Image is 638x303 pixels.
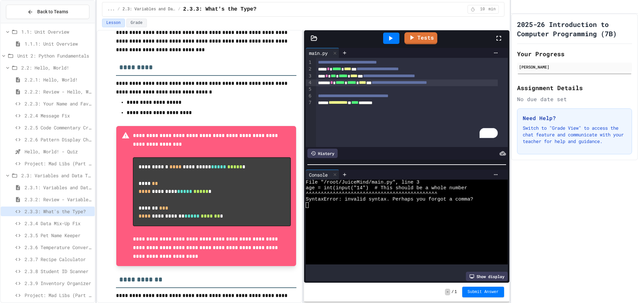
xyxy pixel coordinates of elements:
[468,289,499,295] span: Submit Answer
[306,185,467,191] span: age = int(input("14") # This should be a whole number
[37,8,68,15] span: Back to Teams
[488,7,496,12] span: min
[102,19,125,27] button: Lesson
[519,64,630,70] div: [PERSON_NAME]
[25,280,92,287] span: 2.3.9 Inventory Organizer
[25,136,92,143] span: 2.2.6 Pattern Display Challenge
[25,244,92,251] span: 2.3.6 Temperature Converter
[306,191,437,197] span: ^^^^^^^^^^^^^^^^^^^^^^^^^^^^^^^^^^^^^^^^^^^^
[25,160,92,167] span: Project: Mad Libs (Part 1)
[517,95,632,103] div: No due date set
[307,149,338,158] div: History
[517,20,632,38] h1: 2025-26 Introduction to Computer Programming (7B)
[306,59,312,66] div: 1
[25,232,92,239] span: 2.3.5 Pet Name Keeper
[123,7,175,12] span: 2.3: Variables and Data Types
[477,7,488,12] span: 10
[25,184,92,191] span: 2.3.1: Variables and Data Types
[306,86,312,93] div: 5
[306,99,312,106] div: 7
[517,49,632,59] h2: Your Progress
[25,100,92,107] span: 2.2.3: Your Name and Favorite Movie
[306,79,312,86] div: 4
[25,220,92,227] span: 2.3.4 Data Mix-Up Fix
[455,289,457,295] span: 1
[316,58,508,147] div: To enrich screen reader interactions, please activate Accessibility in Grammarly extension settings
[178,7,180,12] span: /
[25,148,92,155] span: Hello, World! - Quiz
[108,7,115,12] span: ...
[306,170,339,180] div: Console
[452,289,454,295] span: /
[25,196,92,203] span: 2.3.2: Review - Variables and Data Types
[25,88,92,95] span: 2.2.2: Review - Hello, World!
[25,112,92,119] span: 2.2.4 Message Fix
[404,32,437,44] a: Tests
[21,172,92,179] span: 2.3: Variables and Data Types
[25,292,92,299] span: Project: Mad Libs (Part 2)
[306,66,312,73] div: 2
[17,52,92,59] span: Unit 2: Python Fundamentals
[25,208,92,215] span: 2.3.3: What's the Type?
[306,197,473,202] span: SyntaxError: invalid syntax. Perhaps you forgot a comma?
[466,272,508,281] div: Show display
[21,64,92,71] span: 2.2: Hello, World!
[306,93,312,99] div: 6
[445,289,450,295] span: -
[523,114,626,122] h3: Need Help?
[25,268,92,275] span: 2.3.8 Student ID Scanner
[25,256,92,263] span: 2.3.7 Recipe Calculator
[306,50,331,57] div: main.py
[6,5,89,19] button: Back to Teams
[183,5,257,13] span: 2.3.3: What's the Type?
[517,83,632,92] h2: Assignment Details
[126,19,147,27] button: Grade
[306,171,331,178] div: Console
[306,73,312,79] div: 3
[117,7,120,12] span: /
[306,180,419,185] span: File "/root/JuiceMind/main.py", line 3
[462,287,504,297] button: Submit Answer
[523,125,626,145] p: Switch to "Grade View" to access the chat feature and communicate with your teacher for help and ...
[25,40,92,47] span: 1.1.1: Unit Overview
[25,76,92,83] span: 2.2.1: Hello, World!
[25,124,92,131] span: 2.2.5 Code Commentary Creator
[306,48,339,58] div: main.py
[21,28,92,35] span: 1.1: Unit Overview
